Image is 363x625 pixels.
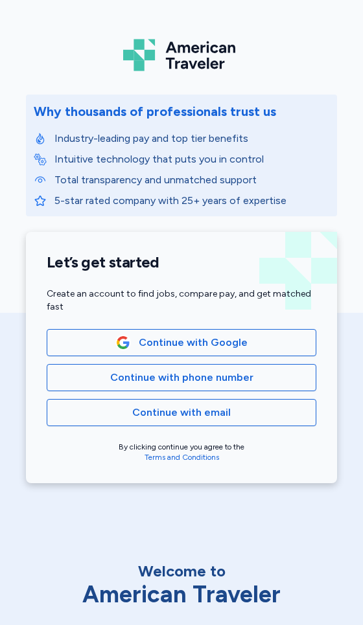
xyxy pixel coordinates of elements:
p: Intuitive technology that puts you in control [54,152,329,167]
p: 5-star rated company with 25+ years of expertise [54,193,329,209]
button: Continue with phone number [47,364,316,391]
p: Industry-leading pay and top tier benefits [54,131,329,146]
div: Create an account to find jobs, compare pay, and get matched fast [47,288,316,313]
button: Google LogoContinue with Google [47,329,316,356]
span: Continue with email [132,405,231,420]
img: Logo [123,36,240,74]
a: Terms and Conditions [145,453,219,462]
div: By clicking continue you agree to the [47,442,316,462]
div: Why thousands of professionals trust us [34,102,276,120]
span: Continue with Google [139,335,248,350]
div: American Traveler [45,582,318,608]
div: Welcome to [45,561,318,582]
span: Continue with phone number [110,370,253,385]
p: Total transparency and unmatched support [54,172,329,188]
button: Continue with email [47,399,316,426]
h1: Let’s get started [47,253,316,272]
img: Google Logo [116,335,130,350]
